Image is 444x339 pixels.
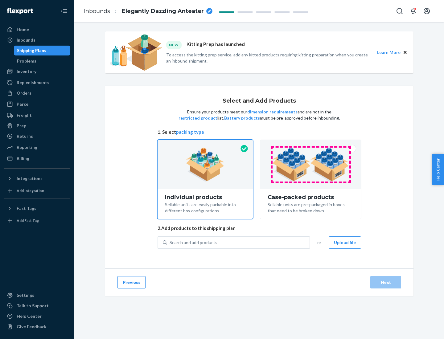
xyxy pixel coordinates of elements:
h1: Select and Add Products [223,98,296,104]
a: Problems [14,56,71,66]
button: Open Search Box [393,5,406,17]
button: Battery products [224,115,260,121]
div: Settings [17,292,34,298]
div: Fast Tags [17,205,36,211]
div: Returns [17,133,33,139]
div: Help Center [17,313,42,319]
div: Give Feedback [17,324,47,330]
div: Inventory [17,68,36,75]
a: Replenishments [4,78,70,88]
a: Talk to Support [4,301,70,311]
button: Give Feedback [4,322,70,332]
div: Reporting [17,144,37,150]
div: Add Fast Tag [17,218,39,223]
button: Fast Tags [4,203,70,213]
div: Add Integration [17,188,44,193]
a: Add Integration [4,186,70,196]
span: 1. Select [158,129,361,135]
div: Case-packed products [268,194,354,200]
div: Billing [17,155,29,161]
span: or [317,239,321,246]
p: To access the kitting prep service, add any kitted products requiring kitting preparation when yo... [166,52,372,64]
a: Settings [4,290,70,300]
a: Freight [4,110,70,120]
button: Close [402,49,409,56]
a: Home [4,25,70,35]
button: Close Navigation [58,5,70,17]
button: Upload file [329,236,361,249]
button: packing type [176,129,204,135]
div: Inbounds [17,37,35,43]
button: Open notifications [407,5,419,17]
a: Billing [4,153,70,163]
div: Search and add products [170,239,217,246]
a: Add Fast Tag [4,216,70,226]
button: Next [370,276,401,288]
div: Integrations [17,175,43,182]
div: Problems [17,58,36,64]
a: Orders [4,88,70,98]
button: Learn More [377,49,401,56]
div: Sellable units are pre-packaged in boxes that need to be broken down. [268,200,354,214]
button: Integrations [4,174,70,183]
img: case-pack.59cecea509d18c883b923b81aeac6d0b.png [272,148,349,182]
p: Kitting Prep has launched [187,41,245,49]
div: Prep [17,123,26,129]
a: Help Center [4,311,70,321]
div: Parcel [17,101,30,107]
a: Inventory [4,67,70,76]
div: Next [376,279,396,285]
a: Parcel [4,99,70,109]
ol: breadcrumbs [79,2,217,20]
button: restricted product [179,115,217,121]
div: Freight [17,112,32,118]
div: Shipping Plans [17,47,46,54]
button: Previous [117,276,146,288]
div: Individual products [165,194,245,200]
p: Ensure your products meet our and are not in the list. must be pre-approved before inbounding. [178,109,341,121]
div: Sellable units are easily packable into different box configurations. [165,200,245,214]
div: Orders [17,90,31,96]
button: Help Center [432,154,444,185]
div: Talk to Support [17,303,49,309]
img: Flexport logo [7,8,33,14]
button: Open account menu [421,5,433,17]
button: dimension requirements [247,109,298,115]
a: Reporting [4,142,70,152]
a: Shipping Plans [14,46,71,55]
div: Home [17,27,29,33]
span: Elegantly Dazzling Anteater [122,7,204,15]
a: Returns [4,131,70,141]
div: Replenishments [17,80,49,86]
span: 2. Add products to this shipping plan [158,225,361,231]
a: Prep [4,121,70,131]
a: Inbounds [84,8,110,14]
a: Inbounds [4,35,70,45]
div: NEW [166,41,182,49]
img: individual-pack.facf35554cb0f1810c75b2bd6df2d64e.png [186,148,224,182]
